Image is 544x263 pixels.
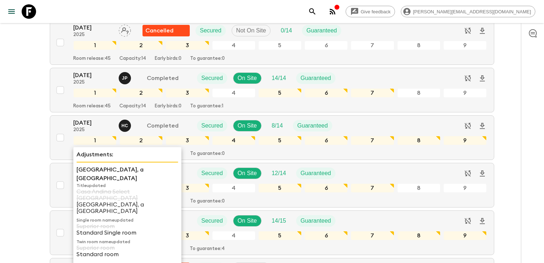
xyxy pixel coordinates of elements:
svg: Download Onboarding [478,217,487,226]
p: Title updated [76,183,178,188]
p: Guaranteed [306,26,337,35]
svg: Download Onboarding [478,122,487,130]
p: Cancelled [145,26,174,35]
div: Trip Fill [276,25,296,36]
div: 7 [351,41,394,50]
div: 9 [443,183,487,193]
p: Secured [201,121,223,130]
p: Early birds: 0 [155,56,181,62]
div: Trip Fill [267,72,290,84]
button: menu [4,4,19,19]
p: To guarantee: 0 [190,56,225,62]
div: 1 [73,136,117,145]
svg: Sync disabled - Archived departures are not synced [464,169,472,178]
div: 2 [119,41,163,50]
p: Twin room name updated [76,239,178,245]
p: Casa Andina Select [GEOGRAPHIC_DATA] [76,188,178,201]
span: Assign pack leader [119,27,131,32]
p: 0 / 14 [281,26,292,35]
p: Completed [147,121,179,130]
svg: Sync disabled - Archived departures are not synced [464,74,472,83]
p: 2025 [73,80,113,85]
div: Trip Fill [267,215,290,227]
div: 5 [258,41,302,50]
div: 7 [351,136,394,145]
p: 2025 [73,127,113,133]
p: 14 / 14 [272,74,286,83]
p: Secured [201,169,223,178]
p: [DATE] [73,71,113,80]
div: 6 [304,88,348,98]
div: 9 [443,136,487,145]
div: 4 [212,231,255,240]
p: Single room name updated [76,217,178,223]
button: search adventures [305,4,320,19]
p: To guarantee: 1 [190,103,223,109]
div: 2 [119,136,163,145]
div: 1 [73,41,117,50]
p: 2025 [73,32,113,38]
div: 3 [166,183,209,193]
svg: Sync disabled - Archived departures are not synced [464,121,472,130]
svg: Sync disabled - Archived departures are not synced [464,26,472,35]
p: Secured [200,26,221,35]
svg: Download Onboarding [478,169,487,178]
p: Guaranteed [300,169,331,178]
div: 4 [212,183,255,193]
p: On Site [238,169,257,178]
div: 5 [258,183,302,193]
p: To guarantee: 4 [190,246,225,252]
p: Adjustments: [76,150,178,159]
p: To guarantee: 0 [190,151,225,157]
div: 6 [304,231,348,240]
p: Not On Site [236,26,266,35]
p: On Site [238,74,257,83]
div: 7 [351,183,394,193]
p: Early birds: 0 [155,103,181,109]
p: Superior room [76,245,178,251]
div: 6 [304,183,348,193]
p: To guarantee: 0 [190,199,225,204]
div: 5 [258,88,302,98]
div: Flash Pack cancellation [142,25,190,36]
div: 1 [73,88,117,98]
span: [PERSON_NAME][EMAIL_ADDRESS][DOMAIN_NAME] [409,9,535,14]
div: 5 [258,136,302,145]
div: 4 [212,41,255,50]
div: 8 [397,136,440,145]
p: Secured [201,217,223,225]
div: 4 [212,136,255,145]
div: 8 [397,231,440,240]
div: 7 [351,88,394,98]
p: On Site [238,121,257,130]
p: Completed [147,74,179,83]
p: 14 / 15 [272,217,286,225]
div: 5 [258,231,302,240]
span: Give feedback [357,9,395,14]
span: Hector Carillo [119,122,132,128]
div: 9 [443,88,487,98]
div: 4 [212,88,255,98]
div: Trip Fill [267,168,290,179]
p: Secured [201,74,223,83]
div: 6 [304,136,348,145]
p: Capacity: 14 [119,56,146,62]
p: Room release: 45 [73,56,111,62]
div: 3 [166,41,209,50]
p: 8 / 14 [272,121,283,130]
div: 8 [397,183,440,193]
p: Superior room [76,223,178,229]
div: 3 [166,231,209,240]
p: [DATE] [73,119,113,127]
svg: Sync disabled - Archived departures are not synced [464,217,472,225]
div: 9 [443,231,487,240]
div: 2 [119,88,163,98]
p: Room release: 45 [73,103,111,109]
div: Trip Fill [267,120,287,131]
div: 3 [166,136,209,145]
p: [GEOGRAPHIC_DATA], a [GEOGRAPHIC_DATA] [76,201,178,214]
p: [GEOGRAPHIC_DATA], a [GEOGRAPHIC_DATA] [76,165,178,183]
div: 8 [397,41,440,50]
div: 6 [304,41,348,50]
p: Capacity: 14 [119,103,146,109]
